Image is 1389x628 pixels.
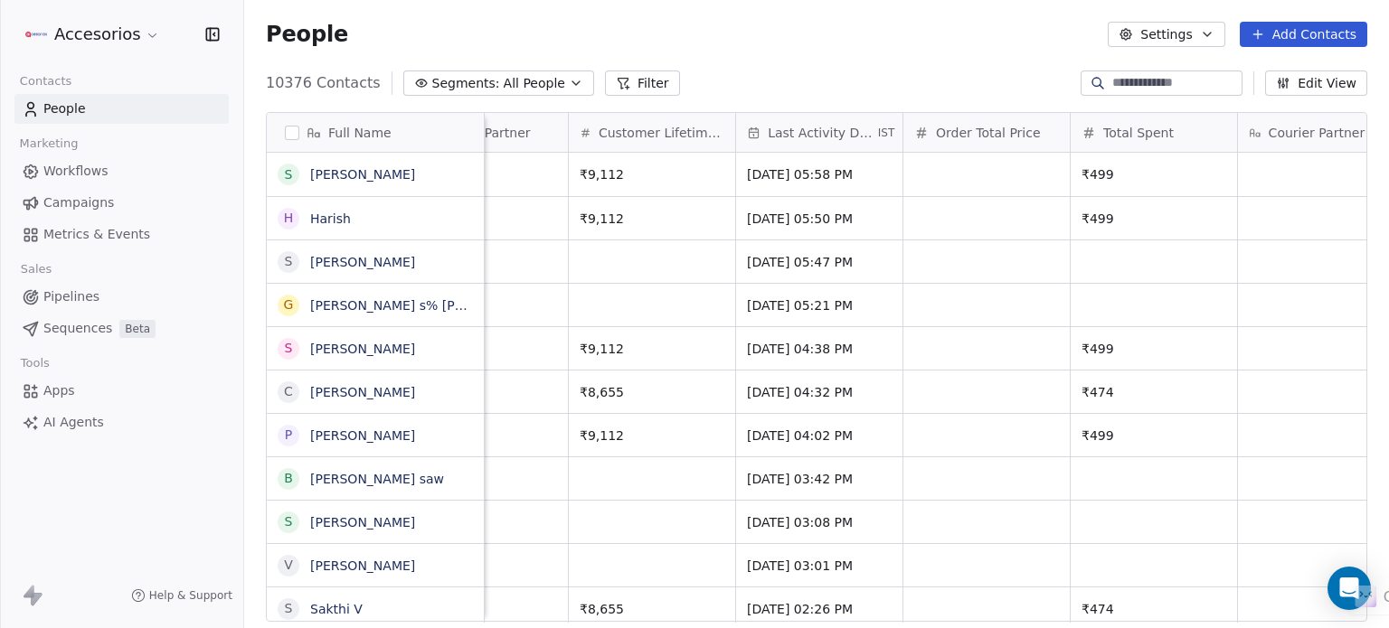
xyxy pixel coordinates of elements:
[285,165,293,184] div: S
[1108,22,1224,47] button: Settings
[14,376,229,406] a: Apps
[14,220,229,249] a: Metrics & Events
[569,113,735,152] div: Customer Lifetime Value
[310,298,547,313] a: [PERSON_NAME] s% [PERSON_NAME]
[328,124,392,142] span: Full Name
[285,512,293,531] div: S
[747,340,892,358] span: [DATE] 04:38 PM
[131,588,232,603] a: Help & Support
[285,252,293,271] div: S
[599,124,724,142] span: Customer Lifetime Value
[768,124,874,142] span: Last Activity Date
[43,319,112,338] span: Sequences
[1071,113,1237,152] div: Total Spent
[580,426,724,445] span: ₹9,112
[149,588,232,603] span: Help & Support
[285,599,293,618] div: S
[14,408,229,437] a: AI Agents
[747,513,892,531] span: [DATE] 03:08 PM
[605,70,680,96] button: Filter
[43,225,150,244] span: Metrics & Events
[284,209,294,228] div: H
[747,426,892,445] span: [DATE] 04:02 PM
[310,472,444,486] a: [PERSON_NAME] saw
[310,602,363,616] a: Sakthi V
[310,558,415,573] a: [PERSON_NAME]
[13,350,57,377] span: Tools
[747,296,892,314] span: [DATE] 05:21 PM
[747,470,892,488] span: [DATE] 03:42 PM
[747,165,892,183] span: [DATE] 05:58 PM
[310,515,415,530] a: [PERSON_NAME]
[736,113,902,152] div: Last Activity DateIST
[580,600,724,618] span: ₹8,655
[12,130,86,157] span: Marketing
[580,340,724,358] span: ₹9,112
[285,426,292,445] div: P
[310,342,415,356] a: [PERSON_NAME]
[29,47,43,61] img: website_grey.svg
[29,29,43,43] img: logo_orange.svg
[266,72,381,94] span: 10376 Contacts
[14,94,229,124] a: People
[1082,165,1226,183] span: ₹499
[284,295,294,314] div: G
[49,105,63,119] img: tab_domain_overview_orange.svg
[267,153,485,623] div: grid
[43,193,114,212] span: Campaigns
[580,210,724,228] span: ₹9,112
[43,413,104,432] span: AI Agents
[1082,340,1226,358] span: ₹499
[43,287,99,306] span: Pipelines
[1082,426,1226,445] span: ₹499
[43,99,86,118] span: People
[747,600,892,618] span: [DATE] 02:26 PM
[14,282,229,312] a: Pipelines
[43,381,75,400] span: Apps
[200,107,305,118] div: Keywords by Traffic
[266,21,348,48] span: People
[14,188,229,218] a: Campaigns
[580,383,724,401] span: ₹8,655
[310,428,415,443] a: [PERSON_NAME]
[284,382,293,401] div: C
[747,253,892,271] span: [DATE] 05:47 PM
[119,320,156,338] span: Beta
[580,165,724,183] span: ₹9,112
[51,29,89,43] div: v 4.0.25
[1082,600,1226,618] span: ₹474
[14,156,229,186] a: Workflows
[25,23,47,45] img: Accesorios-AMZ-Logo.png
[69,107,162,118] div: Domain Overview
[47,47,199,61] div: Domain: [DOMAIN_NAME]
[22,19,164,50] button: Accesorios
[903,113,1070,152] div: Order Total Price
[1082,383,1226,401] span: ₹474
[54,23,141,46] span: Accesorios
[310,255,415,269] a: [PERSON_NAME]
[12,68,80,95] span: Contacts
[504,74,565,93] span: All People
[747,383,892,401] span: [DATE] 04:32 PM
[747,557,892,575] span: [DATE] 03:01 PM
[878,126,895,140] span: IST
[1328,567,1371,610] div: Open Intercom Messenger
[1103,124,1174,142] span: Total Spent
[180,105,194,119] img: tab_keywords_by_traffic_grey.svg
[285,339,293,358] div: S
[310,385,415,399] a: [PERSON_NAME]
[310,211,351,226] a: Harish
[284,556,293,575] div: V
[1240,22,1367,47] button: Add Contacts
[267,113,484,152] div: Full Name
[14,314,229,343] a: SequencesBeta
[13,256,60,283] span: Sales
[43,162,109,181] span: Workflows
[747,210,892,228] span: [DATE] 05:50 PM
[310,167,415,182] a: [PERSON_NAME]
[1082,210,1226,228] span: ₹499
[432,74,500,93] span: Segments:
[1265,70,1367,96] button: Edit View
[936,124,1041,142] span: Order Total Price
[284,469,293,488] div: B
